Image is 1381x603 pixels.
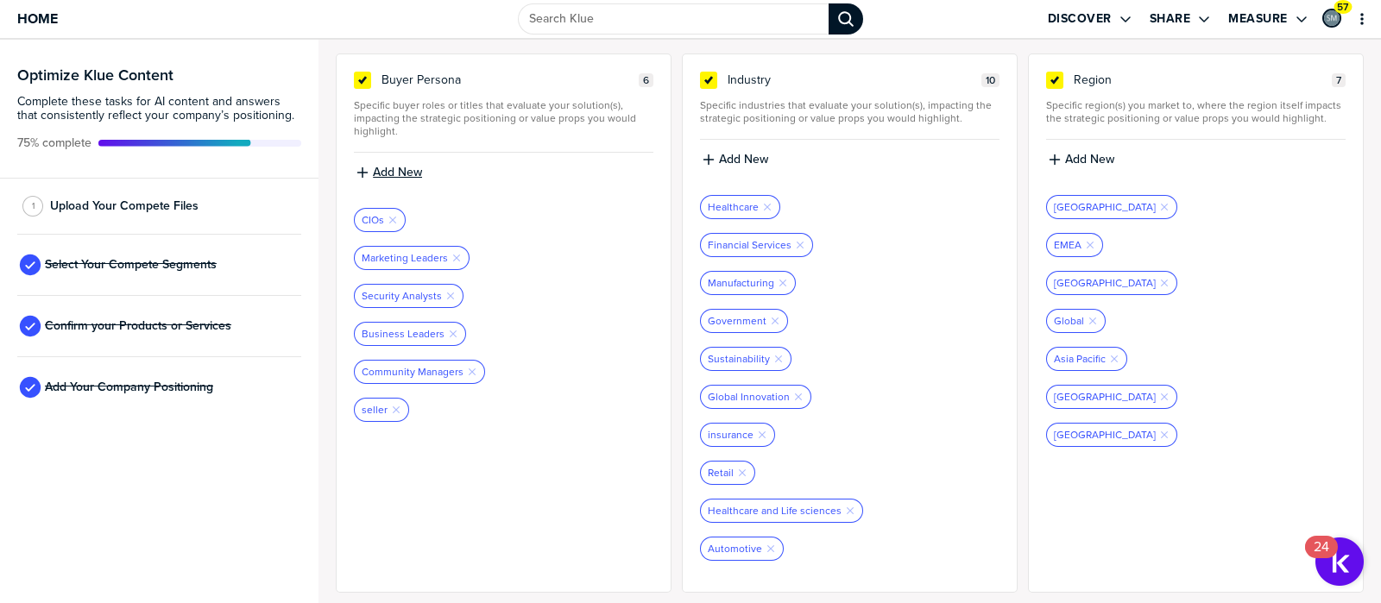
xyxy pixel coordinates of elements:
span: 10 [986,74,995,87]
label: Add New [719,152,768,167]
span: Specific industries that evaluate your solution(s), impacting the strategic positioning or value ... [700,99,999,125]
button: Add New [354,163,653,182]
span: 6 [643,74,649,87]
button: Remove Tag [1159,430,1170,440]
button: Remove Tag [445,291,456,301]
button: Remove Tag [467,367,477,377]
button: Open Resource Center, 24 new notifications [1315,537,1364,586]
button: Remove Tag [1088,316,1098,326]
button: Remove Tag [773,354,784,364]
div: Search Klue [829,3,863,35]
span: 7 [1336,74,1341,87]
button: Add New [700,150,999,169]
button: Remove Tag [793,392,804,402]
label: Add New [373,165,422,180]
span: Complete these tasks for AI content and answers that consistently reflect your company’s position... [17,95,301,122]
span: Region [1074,73,1112,87]
label: Share [1150,11,1191,27]
button: Remove Tag [451,253,462,263]
span: Specific region(s) you market to, where the region itself impacts the strategic positioning or va... [1046,99,1346,125]
button: Remove Tag [1159,202,1170,212]
label: Measure [1228,11,1288,27]
div: 24 [1314,547,1329,569]
div: Suman Mitra [1322,9,1341,28]
button: Remove Tag [757,430,767,440]
span: 57 [1337,1,1348,14]
span: Active [17,136,91,150]
span: Add Your Company Positioning [45,380,213,394]
button: Remove Tag [1159,278,1170,288]
span: Confirm your Products or Services [45,319,231,333]
button: Remove Tag [1159,392,1170,402]
label: Add New [1065,152,1114,167]
button: Remove Tag [1085,240,1095,250]
span: Industry [728,73,771,87]
button: Remove Tag [845,506,855,516]
button: Remove Tag [448,329,458,339]
label: Discover [1048,11,1112,27]
span: Upload Your Compete Files [50,199,199,213]
button: Remove Tag [795,240,805,250]
img: 00712475c6e1432f80463f66d350cefd-sml.png [1324,10,1340,26]
span: 1 [32,199,35,212]
button: Remove Tag [770,316,780,326]
button: Remove Tag [388,215,398,225]
button: Remove Tag [737,468,747,478]
button: Remove Tag [1109,354,1119,364]
button: Remove Tag [762,202,772,212]
span: Home [17,11,58,26]
button: Remove Tag [391,405,401,415]
input: Search Klue [518,3,829,35]
h3: Optimize Klue Content [17,67,301,83]
button: Remove Tag [766,543,776,554]
span: Select Your Compete Segments [45,258,217,272]
a: Edit Profile [1321,7,1343,29]
span: Specific buyer roles or titles that evaluate your solution(s), impacting the strategic positionin... [354,99,653,138]
button: Add New [1046,150,1346,169]
button: Remove Tag [778,278,788,288]
span: Buyer Persona [382,73,461,87]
